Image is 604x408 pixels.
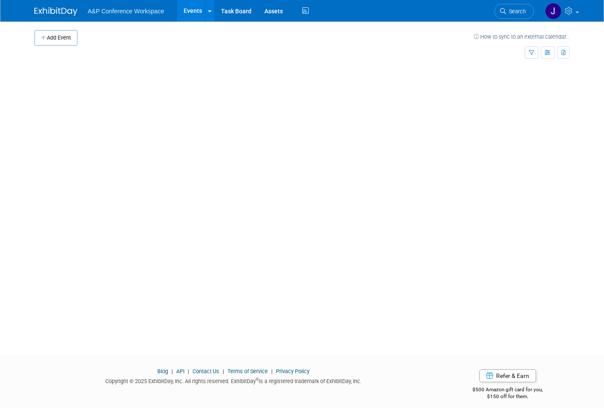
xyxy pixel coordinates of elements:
[221,368,226,375] span: |
[269,368,275,375] span: |
[506,8,526,15] span: Search
[157,368,168,375] a: Blog
[494,4,534,19] a: Search
[176,368,184,375] a: API
[445,381,570,400] div: $500 Amazon gift card for you,
[276,368,310,375] a: Privacy Policy
[193,368,219,375] a: Contact Us
[227,368,268,375] a: Terms of Service
[186,368,191,375] span: |
[34,7,77,16] img: ExhibitDay
[474,33,570,40] a: How to sync to an external calendar...
[445,393,570,400] div: $150 off for them.
[169,368,175,375] span: |
[479,369,536,382] a: Refer & Earn
[34,375,432,385] div: Copyright © 2025 ExhibitDay, Inc. All rights reserved. ExhibitDay is a registered trademark of Ex...
[545,3,561,19] img: Jennifer Howell
[256,377,259,382] sup: ®
[34,30,77,46] button: Add Event
[88,8,164,15] span: A&P Conference Workspace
